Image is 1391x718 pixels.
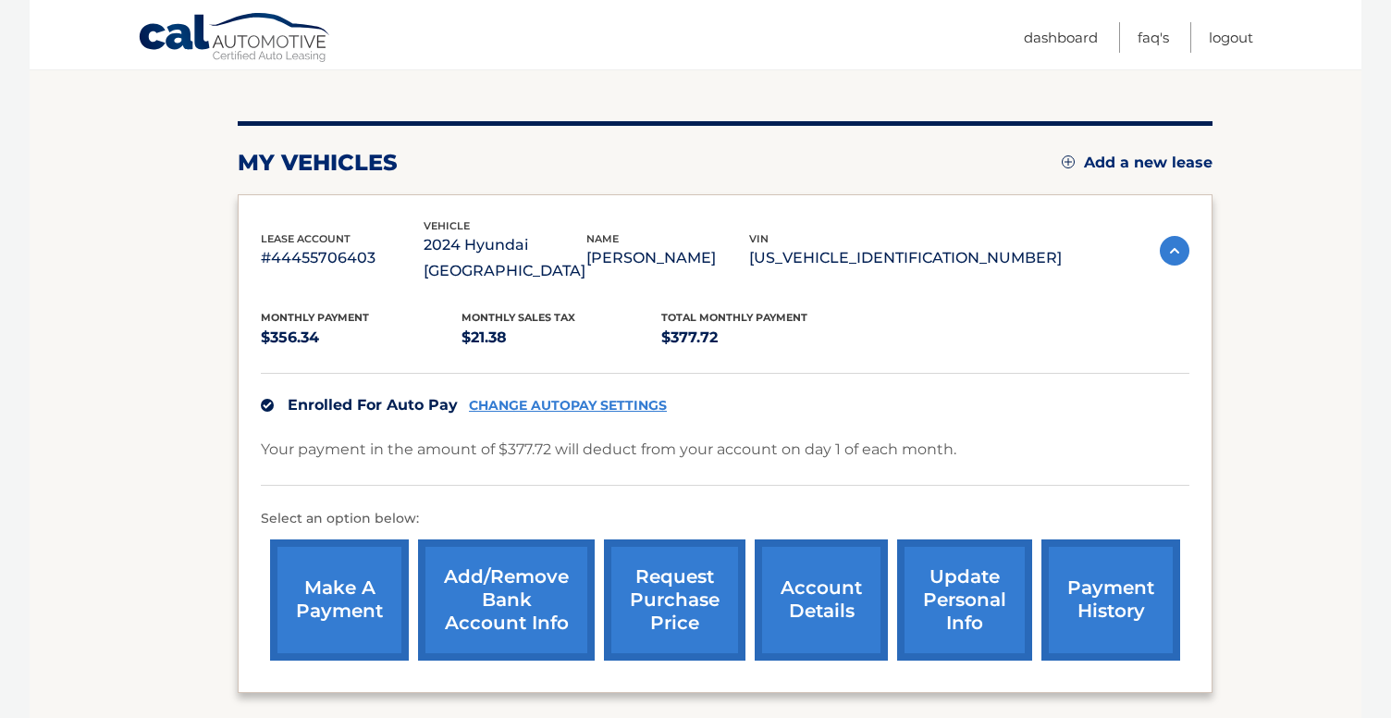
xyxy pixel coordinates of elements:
p: Your payment in the amount of $377.72 will deduct from your account on day 1 of each month. [261,437,956,463]
span: vin [749,232,769,245]
a: Dashboard [1024,22,1098,53]
a: FAQ's [1138,22,1169,53]
span: lease account [261,232,351,245]
p: #44455706403 [261,245,424,271]
a: payment history [1041,539,1180,661]
a: Add/Remove bank account info [418,539,595,661]
a: Logout [1209,22,1253,53]
a: update personal info [897,539,1032,661]
p: $377.72 [661,325,862,351]
p: $21.38 [462,325,662,351]
h2: my vehicles [238,149,398,177]
p: [PERSON_NAME] [586,245,749,271]
p: $356.34 [261,325,462,351]
span: name [586,232,619,245]
p: Select an option below: [261,508,1189,530]
span: Monthly Payment [261,311,369,324]
span: Monthly sales Tax [462,311,575,324]
span: vehicle [424,219,470,232]
a: CHANGE AUTOPAY SETTINGS [469,398,667,414]
p: 2024 Hyundai [GEOGRAPHIC_DATA] [424,232,586,284]
a: Cal Automotive [138,12,332,66]
a: Add a new lease [1062,154,1213,172]
img: accordion-active.svg [1160,236,1189,266]
a: account details [755,539,888,661]
span: Total Monthly Payment [661,311,807,324]
img: add.svg [1062,155,1075,168]
p: [US_VEHICLE_IDENTIFICATION_NUMBER] [749,245,1062,271]
span: Enrolled For Auto Pay [288,396,458,414]
a: request purchase price [604,539,745,661]
a: make a payment [270,539,409,661]
img: check.svg [261,399,274,412]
